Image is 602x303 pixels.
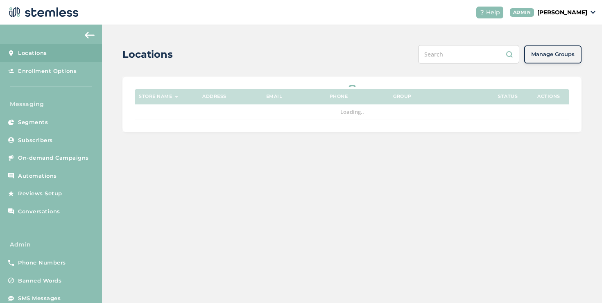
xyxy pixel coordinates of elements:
[480,10,484,15] img: icon-help-white-03924b79.svg
[18,208,60,216] span: Conversations
[7,4,79,20] img: logo-dark-0685b13c.svg
[18,67,77,75] span: Enrollment Options
[486,8,500,17] span: Help
[18,294,61,303] span: SMS Messages
[510,8,534,17] div: ADMIN
[18,277,61,285] span: Banned Words
[524,45,582,63] button: Manage Groups
[591,11,595,14] img: icon_down-arrow-small-66adaf34.svg
[18,190,62,198] span: Reviews Setup
[537,8,587,17] p: [PERSON_NAME]
[18,259,66,267] span: Phone Numbers
[18,154,89,162] span: On-demand Campaigns
[18,172,57,180] span: Automations
[18,49,47,57] span: Locations
[18,118,48,127] span: Segments
[85,32,95,38] img: icon-arrow-back-accent-c549486e.svg
[531,50,575,59] span: Manage Groups
[122,47,173,62] h2: Locations
[18,136,53,145] span: Subscribers
[418,45,519,63] input: Search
